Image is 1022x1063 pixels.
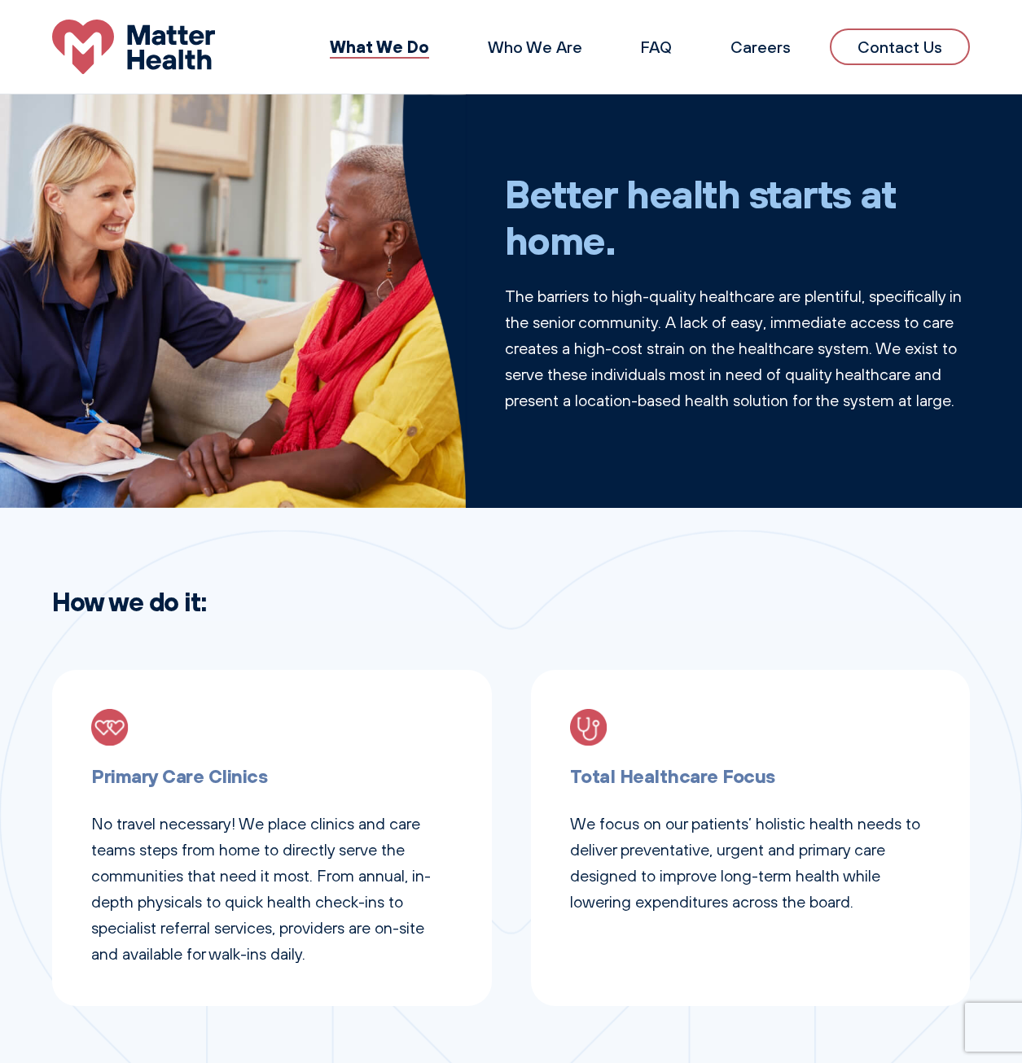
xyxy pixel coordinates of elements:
p: The barriers to high-quality healthcare are plentiful, specifically in the senior community. A la... [505,283,971,413]
p: We focus on our patients’ holistic health needs to deliver preventative, urgent and primary care ... [570,811,932,915]
a: Careers [730,37,791,57]
a: FAQ [641,37,672,57]
a: Contact Us [830,28,970,65]
h3: Primary Care Clinics [91,761,453,791]
a: Who We Are [488,37,582,57]
h3: Total Healthcare Focus [570,761,932,791]
a: What We Do [330,36,429,57]
p: No travel necessary! We place clinics and care teams steps from home to directly serve the commun... [91,811,453,967]
h1: Better health starts at home. [505,170,971,264]
h2: How we do it: [52,586,970,617]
